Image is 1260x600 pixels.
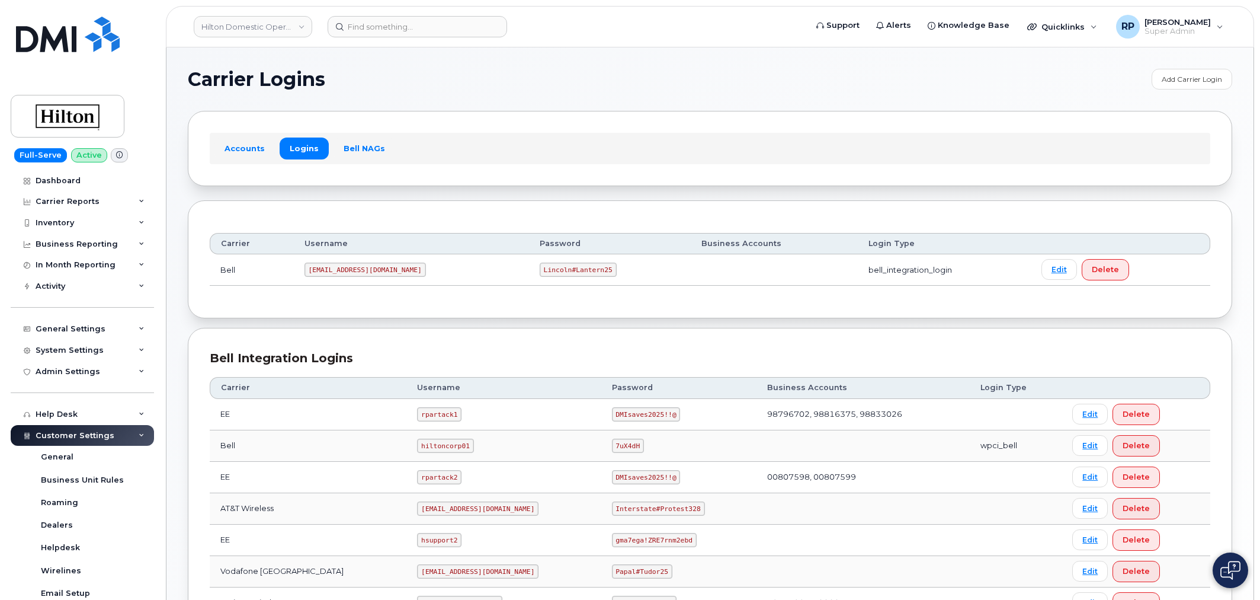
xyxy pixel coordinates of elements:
button: Delete [1082,259,1129,280]
a: Edit [1072,404,1108,425]
a: Add Carrier Login [1152,69,1232,90]
th: Username [294,233,529,254]
th: Carrier [210,377,406,398]
a: Edit [1072,467,1108,487]
code: [EMAIL_ADDRESS][DOMAIN_NAME] [304,263,426,277]
code: DMIsaves2025!!@ [612,470,681,484]
a: Edit [1072,498,1108,519]
a: Logins [280,138,329,159]
td: EE [210,525,406,556]
td: AT&T Wireless [210,493,406,525]
a: Edit [1072,435,1108,456]
button: Delete [1112,435,1160,457]
button: Delete [1112,404,1160,425]
span: Delete [1123,534,1150,545]
span: Delete [1123,471,1150,483]
td: Bell [210,430,406,462]
img: Open chat [1220,561,1240,580]
th: Password [529,233,691,254]
a: Accounts [214,138,275,159]
th: Login Type [970,377,1062,398]
td: wpci_bell [970,430,1062,462]
code: Interstate#Protest328 [612,502,705,516]
span: Delete [1092,264,1119,275]
code: rpartack1 [417,407,461,422]
td: EE [210,462,406,493]
td: Vodafone [GEOGRAPHIC_DATA] [210,556,406,588]
code: Papal#Tudor25 [612,564,672,579]
td: Bell [210,254,294,286]
code: [EMAIL_ADDRESS][DOMAIN_NAME] [417,564,538,579]
div: Bell Integration Logins [210,350,1210,367]
td: 98796702, 98816375, 98833026 [756,399,970,430]
button: Delete [1112,529,1160,551]
button: Delete [1112,561,1160,582]
th: Business Accounts [756,377,970,398]
code: rpartack2 [417,470,461,484]
button: Delete [1112,498,1160,519]
th: Username [406,377,601,398]
code: Lincoln#Lantern25 [540,263,617,277]
span: Delete [1123,408,1150,420]
code: DMIsaves2025!!@ [612,407,681,422]
span: Delete [1123,440,1150,451]
code: [EMAIL_ADDRESS][DOMAIN_NAME] [417,502,538,516]
a: Edit [1072,561,1108,582]
th: Business Accounts [691,233,858,254]
span: Delete [1123,503,1150,514]
code: hsupport2 [417,533,461,547]
td: bell_integration_login [858,254,1031,286]
a: Edit [1072,529,1108,550]
code: hiltoncorp01 [417,439,473,453]
span: Delete [1123,566,1150,577]
th: Password [601,377,757,398]
td: 00807598, 00807599 [756,462,970,493]
span: Carrier Logins [188,71,325,88]
a: Bell NAGs [334,138,395,159]
button: Delete [1112,467,1160,488]
a: Edit [1041,259,1077,280]
code: 7uX4dH [612,439,644,453]
td: EE [210,399,406,430]
th: Login Type [858,233,1031,254]
th: Carrier [210,233,294,254]
code: gma7ega!ZRE7rnm2ebd [612,533,697,547]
